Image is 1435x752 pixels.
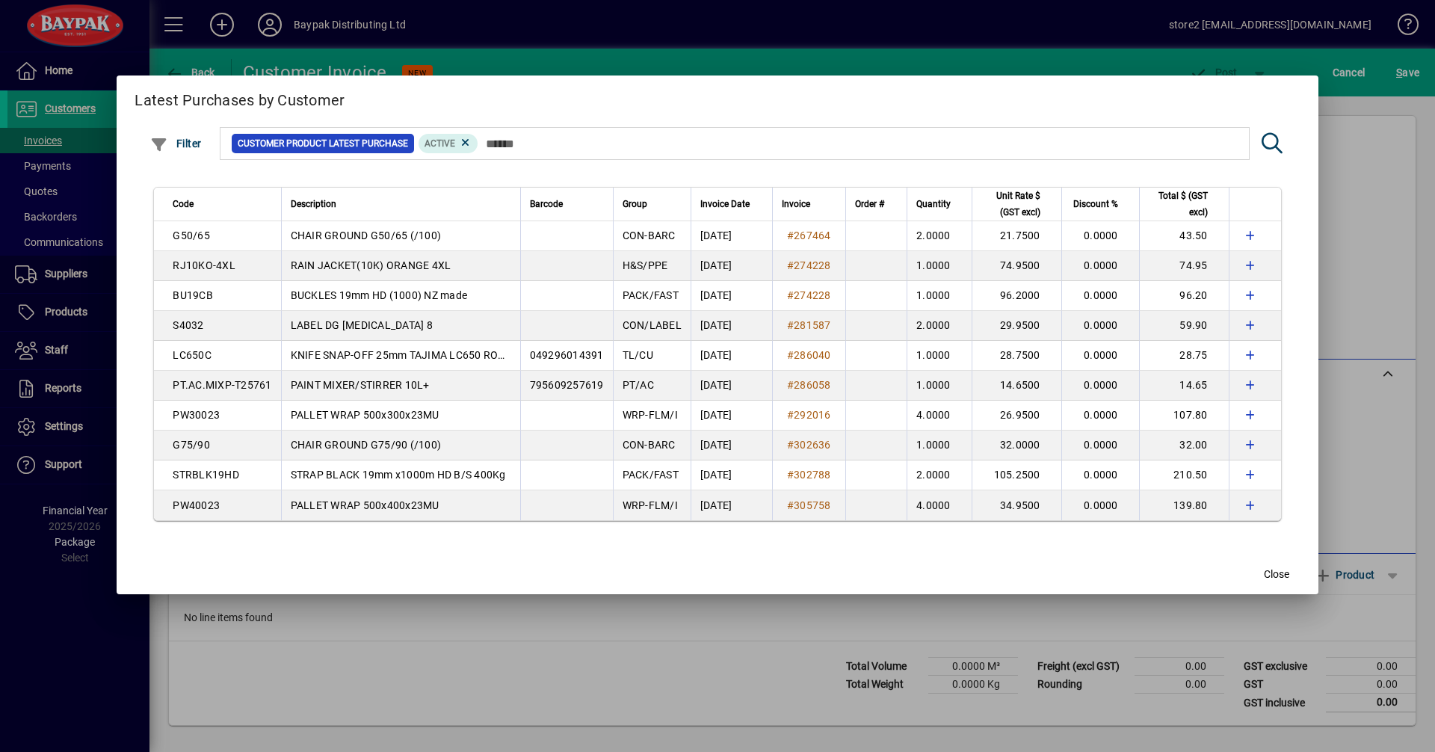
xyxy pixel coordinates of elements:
div: Invoice [782,196,836,212]
td: 1.0000 [907,281,972,311]
span: PACK/FAST [623,469,679,481]
span: H&S/PPE [623,259,668,271]
td: 32.0000 [972,431,1061,460]
span: Group [623,196,647,212]
td: 96.2000 [972,281,1061,311]
span: WRP-FLM/I [623,499,678,511]
span: RJ10KO-4XL [173,259,235,271]
span: # [787,409,794,421]
td: 28.7500 [972,341,1061,371]
td: [DATE] [691,460,772,490]
div: Invoice Date [700,196,763,212]
button: Filter [146,130,206,157]
td: 0.0000 [1061,251,1139,281]
span: PALLET WRAP 500x400x23MU [291,499,439,511]
div: Code [173,196,271,212]
td: 43.50 [1139,221,1229,251]
span: PW30023 [173,409,220,421]
td: 0.0000 [1061,221,1139,251]
span: Order # [855,196,884,212]
span: 292016 [794,409,831,421]
span: BU19CB [173,289,213,301]
span: RAIN JACKET(10K) ORANGE 4XL [291,259,451,271]
span: 302636 [794,439,831,451]
td: 0.0000 [1061,311,1139,341]
div: Barcode [530,196,604,212]
span: Code [173,196,194,212]
td: 105.2500 [972,460,1061,490]
span: # [787,259,794,271]
span: # [787,349,794,361]
span: Quantity [916,196,951,212]
span: STRBLK19HD [173,469,239,481]
span: 795609257619 [530,379,604,391]
span: TL/CU [623,349,653,361]
td: [DATE] [691,341,772,371]
span: CHAIR GROUND G75/90 (/100) [291,439,442,451]
span: Filter [150,138,202,150]
span: G50/65 [173,229,210,241]
td: 0.0000 [1061,371,1139,401]
span: Active [425,138,455,149]
span: CON-BARC [623,439,676,451]
span: CHAIR GROUND G50/65 (/100) [291,229,442,241]
span: STRAP BLACK 19mm x1000m HD B/S 400Kg [291,469,506,481]
td: 59.90 [1139,311,1229,341]
td: 1.0000 [907,431,972,460]
a: #302788 [782,466,836,483]
a: #267464 [782,227,836,244]
td: 2.0000 [907,460,972,490]
td: 2.0000 [907,221,972,251]
td: [DATE] [691,311,772,341]
td: [DATE] [691,221,772,251]
div: Total $ (GST excl) [1149,188,1221,221]
td: 21.7500 [972,221,1061,251]
td: 26.9500 [972,401,1061,431]
td: 0.0000 [1061,281,1139,311]
td: 14.65 [1139,371,1229,401]
span: 049296014391 [530,349,604,361]
td: 0.0000 [1061,401,1139,431]
span: 274228 [794,259,831,271]
a: #286040 [782,347,836,363]
td: [DATE] [691,251,772,281]
td: 0.0000 [1061,490,1139,520]
span: # [787,499,794,511]
mat-chip: Product Activation Status: Active [419,134,478,153]
span: WRP-FLM/I [623,409,678,421]
td: 14.6500 [972,371,1061,401]
a: #286058 [782,377,836,393]
td: 32.00 [1139,431,1229,460]
span: LC650C [173,349,212,361]
button: Close [1253,561,1300,588]
td: 74.95 [1139,251,1229,281]
span: Description [291,196,336,212]
span: # [787,469,794,481]
span: 302788 [794,469,831,481]
span: Customer Product Latest Purchase [238,136,408,151]
span: Barcode [530,196,563,212]
span: PW40023 [173,499,220,511]
span: 267464 [794,229,831,241]
span: # [787,439,794,451]
td: 34.9500 [972,490,1061,520]
td: [DATE] [691,281,772,311]
td: 4.0000 [907,490,972,520]
div: Order # [855,196,898,212]
div: Unit Rate $ (GST excl) [981,188,1054,221]
span: PT/AC [623,379,654,391]
span: G75/90 [173,439,210,451]
td: 1.0000 [907,251,972,281]
div: Quantity [916,196,964,212]
td: 96.20 [1139,281,1229,311]
span: Close [1264,567,1289,582]
span: S4032 [173,319,203,331]
span: Total $ (GST excl) [1149,188,1208,221]
a: #305758 [782,497,836,514]
span: Unit Rate $ (GST excl) [981,188,1040,221]
span: PT.AC.MIXP-T25761 [173,379,271,391]
span: # [787,319,794,331]
td: 29.9500 [972,311,1061,341]
td: 28.75 [1139,341,1229,371]
span: PACK/FAST [623,289,679,301]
